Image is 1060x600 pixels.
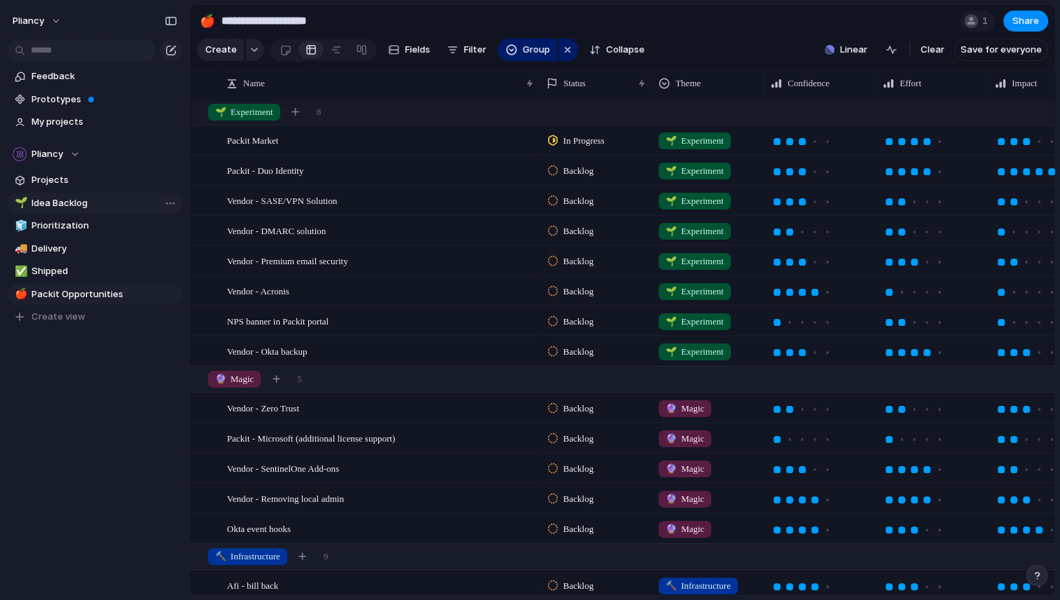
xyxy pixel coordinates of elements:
[666,224,724,238] span: Experiment
[666,580,677,591] span: 🔨
[666,134,724,148] span: Experiment
[7,261,182,282] a: ✅Shipped
[441,39,492,61] button: Filter
[227,343,307,359] span: Vendor - Okta backup
[563,315,593,329] span: Backlog
[563,285,593,299] span: Backlog
[227,162,303,178] span: Packit - Duo Identity
[227,282,289,299] span: Vendor - Acronis
[32,69,177,83] span: Feedback
[7,89,182,110] a: Prototypes
[7,170,182,191] a: Projects
[324,550,329,564] span: 9
[563,432,593,446] span: Backlog
[666,346,677,357] span: 🌱
[1012,14,1039,28] span: Share
[666,524,677,534] span: 🔮
[666,492,704,506] span: Magic
[954,39,1048,61] button: Save for everyone
[666,522,704,536] span: Magic
[215,372,254,386] span: Magic
[227,313,329,329] span: NPS banner in Packit portal
[666,196,677,206] span: 🌱
[819,39,873,60] button: Linear
[196,10,219,32] button: 🍎
[15,240,25,257] div: 🚚
[666,256,677,266] span: 🌱
[921,43,944,57] span: Clear
[666,493,677,504] span: 🔮
[215,551,226,561] span: 🔨
[7,144,182,165] button: Pliancy
[464,43,486,57] span: Filter
[15,264,25,280] div: ✅
[32,196,177,210] span: Idea Backlog
[563,579,593,593] span: Backlog
[666,135,677,146] span: 🌱
[563,402,593,416] span: Backlog
[227,132,278,148] span: Packit Market
[15,286,25,302] div: 🍎
[7,238,182,259] a: 🚚Delivery
[15,195,25,211] div: 🌱
[666,432,704,446] span: Magic
[666,462,704,476] span: Magic
[32,173,177,187] span: Projects
[227,222,326,238] span: Vendor - DMARC solution
[32,93,177,107] span: Prototypes
[606,43,645,57] span: Collapse
[227,430,395,446] span: Packit - Microsoft (additional license support)
[13,287,27,301] button: 🍎
[563,76,586,90] span: Status
[32,310,85,324] span: Create view
[840,43,867,57] span: Linear
[7,306,182,327] button: Create view
[666,194,724,208] span: Experiment
[1003,11,1048,32] button: Share
[7,284,182,305] a: 🍎Packit Opportunities
[215,105,273,119] span: Experiment
[227,400,299,416] span: Vendor - Zero Trust
[675,76,701,90] span: Theme
[982,14,992,28] span: 1
[6,10,69,32] button: Pliancy
[32,242,177,256] span: Delivery
[32,219,177,233] span: Prioritization
[227,460,339,476] span: Vendor - SentinelOne Add-ons
[666,403,677,414] span: 🔮
[666,463,677,474] span: 🔮
[666,165,677,176] span: 🌱
[563,492,593,506] span: Backlog
[915,39,950,61] button: Clear
[215,374,226,384] span: 🔮
[1012,76,1037,90] span: Impact
[523,43,550,57] span: Group
[205,43,237,57] span: Create
[497,39,557,61] button: Group
[666,345,724,359] span: Experiment
[900,76,921,90] span: Effort
[317,105,322,119] span: 8
[563,254,593,268] span: Backlog
[563,345,593,359] span: Backlog
[227,490,344,506] span: Vendor - Removing local admin
[243,76,265,90] span: Name
[7,193,182,214] a: 🌱Idea Backlog
[7,215,182,236] a: 🧊Prioritization
[7,111,182,132] a: My projects
[227,577,278,593] span: Afi - bill back
[13,242,27,256] button: 🚚
[13,264,27,278] button: ✅
[197,39,244,61] button: Create
[666,164,724,178] span: Experiment
[584,39,650,61] button: Collapse
[666,402,704,416] span: Magic
[32,264,177,278] span: Shipped
[666,226,677,236] span: 🌱
[227,520,291,536] span: Okta event hooks
[297,372,302,386] span: 5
